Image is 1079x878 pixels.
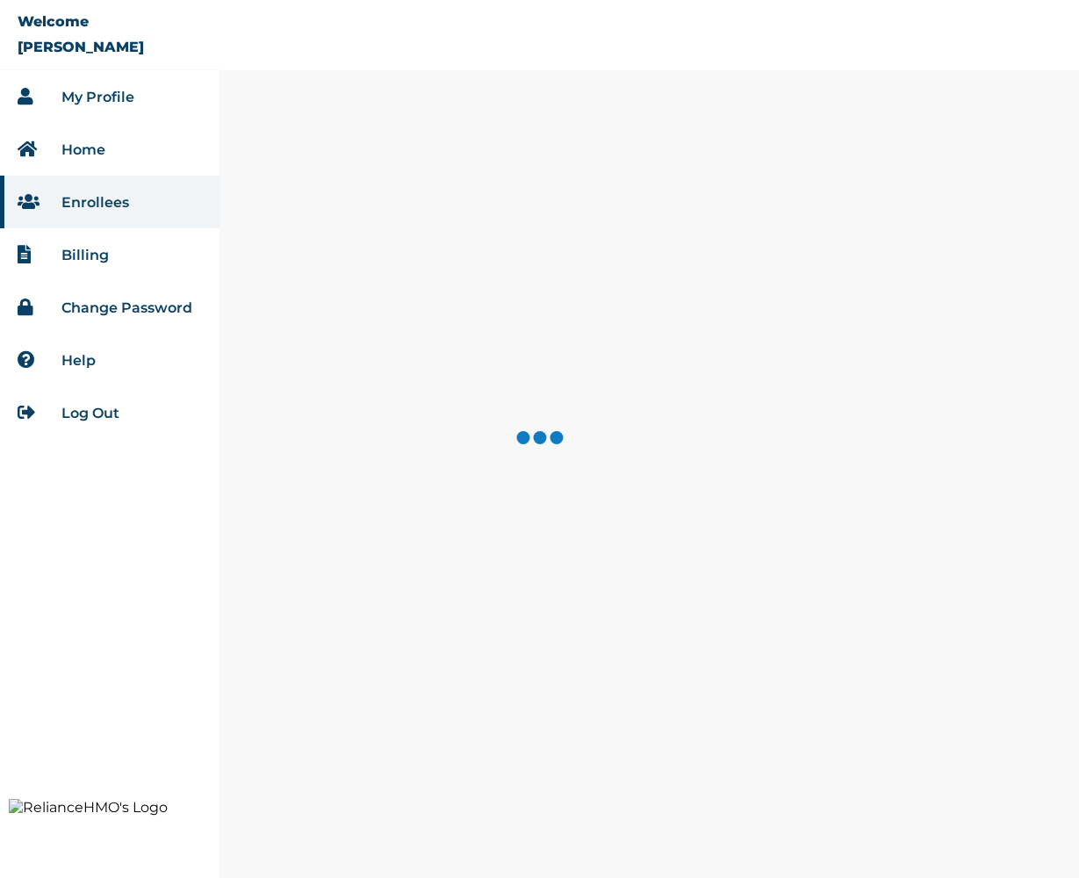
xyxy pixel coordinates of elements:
[9,799,211,816] img: RelianceHMO's Logo
[61,299,192,316] a: Change Password
[61,247,109,263] a: Billing
[61,352,96,369] a: Help
[18,39,144,55] p: [PERSON_NAME]
[61,405,119,421] a: Log Out
[61,141,105,158] a: Home
[61,194,129,211] a: Enrollees
[61,89,134,105] a: My Profile
[18,13,89,30] p: Welcome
